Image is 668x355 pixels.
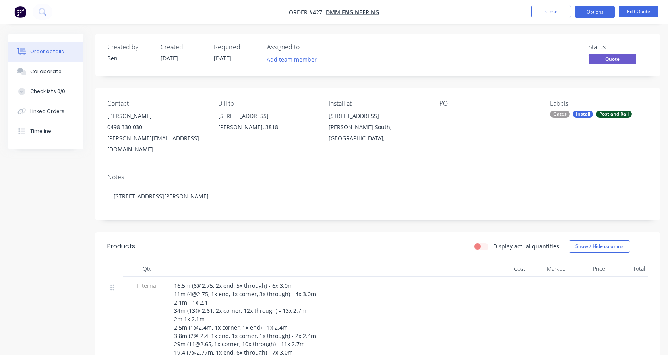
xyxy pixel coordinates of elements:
div: [STREET_ADDRESS][PERSON_NAME] South, [GEOGRAPHIC_DATA], [329,111,427,144]
span: Internal [126,281,168,290]
div: Order details [30,48,64,55]
div: Labels [550,100,648,107]
div: [STREET_ADDRESS] [329,111,427,122]
div: Post and Rail [596,111,632,118]
div: Created by [107,43,151,51]
div: Gates [550,111,570,118]
button: Collaborate [8,62,83,81]
div: Total [608,261,648,277]
div: [STREET_ADDRESS] [218,111,316,122]
div: 0498 330 030 [107,122,205,133]
div: Install [573,111,593,118]
div: Ben [107,54,151,62]
div: Cost [489,261,529,277]
button: Order details [8,42,83,62]
button: Options [575,6,615,18]
div: PO [440,100,538,107]
button: Quote [589,54,636,66]
div: [STREET_ADDRESS][PERSON_NAME], 3818 [218,111,316,136]
div: Collaborate [30,68,62,75]
div: [PERSON_NAME] South, [GEOGRAPHIC_DATA], [329,122,427,144]
div: Checklists 0/0 [30,88,65,95]
div: Timeline [30,128,51,135]
div: [PERSON_NAME][EMAIL_ADDRESS][DOMAIN_NAME] [107,133,205,155]
div: Markup [529,261,568,277]
div: [PERSON_NAME] [107,111,205,122]
button: Add team member [263,54,321,65]
span: Order #427 - [289,8,326,16]
div: Qty [123,261,171,277]
div: [PERSON_NAME], 3818 [218,122,316,133]
button: Close [531,6,571,17]
span: [DATE] [214,54,231,62]
img: Factory [14,6,26,18]
a: DMM Engineering [326,8,379,16]
div: [STREET_ADDRESS][PERSON_NAME] [107,184,648,208]
span: [DATE] [161,54,178,62]
div: Install at [329,100,427,107]
div: [PERSON_NAME]0498 330 030[PERSON_NAME][EMAIL_ADDRESS][DOMAIN_NAME] [107,111,205,155]
button: Show / Hide columns [569,240,630,253]
div: Contact [107,100,205,107]
div: Created [161,43,204,51]
button: Linked Orders [8,101,83,121]
button: Edit Quote [619,6,658,17]
div: Bill to [218,100,316,107]
span: Quote [589,54,636,64]
div: Assigned to [267,43,347,51]
div: Notes [107,173,648,181]
div: Products [107,242,135,251]
button: Timeline [8,121,83,141]
div: Linked Orders [30,108,64,115]
button: Checklists 0/0 [8,81,83,101]
button: Add team member [267,54,321,65]
label: Display actual quantities [493,242,559,250]
div: Status [589,43,648,51]
div: Price [569,261,608,277]
div: Required [214,43,258,51]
